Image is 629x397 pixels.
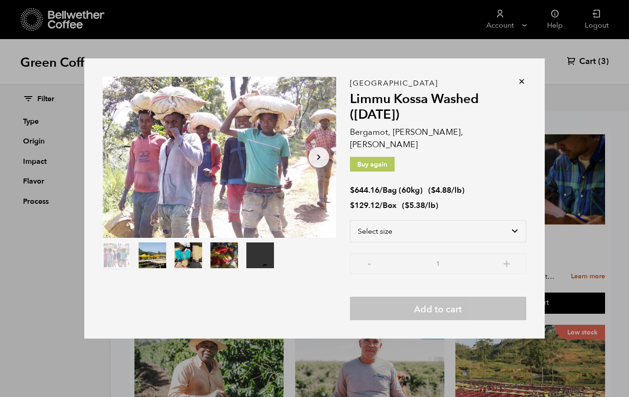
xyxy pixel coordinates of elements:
[364,258,375,267] button: -
[350,297,526,320] button: Add to cart
[405,200,409,211] span: $
[383,200,396,211] span: Box
[350,126,526,151] p: Bergamot, [PERSON_NAME], [PERSON_NAME]
[246,242,274,268] video: Your browser does not support the video tag.
[431,185,436,196] span: $
[350,92,526,122] h2: Limmu Kossa Washed ([DATE])
[379,200,383,211] span: /
[425,200,436,211] span: /lb
[350,185,355,196] span: $
[428,185,465,196] span: ( )
[383,185,423,196] span: Bag (60kg)
[350,200,355,211] span: $
[405,200,425,211] bdi: 5.38
[379,185,383,196] span: /
[350,185,379,196] bdi: 644.16
[350,200,379,211] bdi: 129.12
[431,185,451,196] bdi: 4.88
[451,185,462,196] span: /lb
[501,258,513,267] button: +
[402,200,438,211] span: ( )
[350,157,395,172] p: Buy again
